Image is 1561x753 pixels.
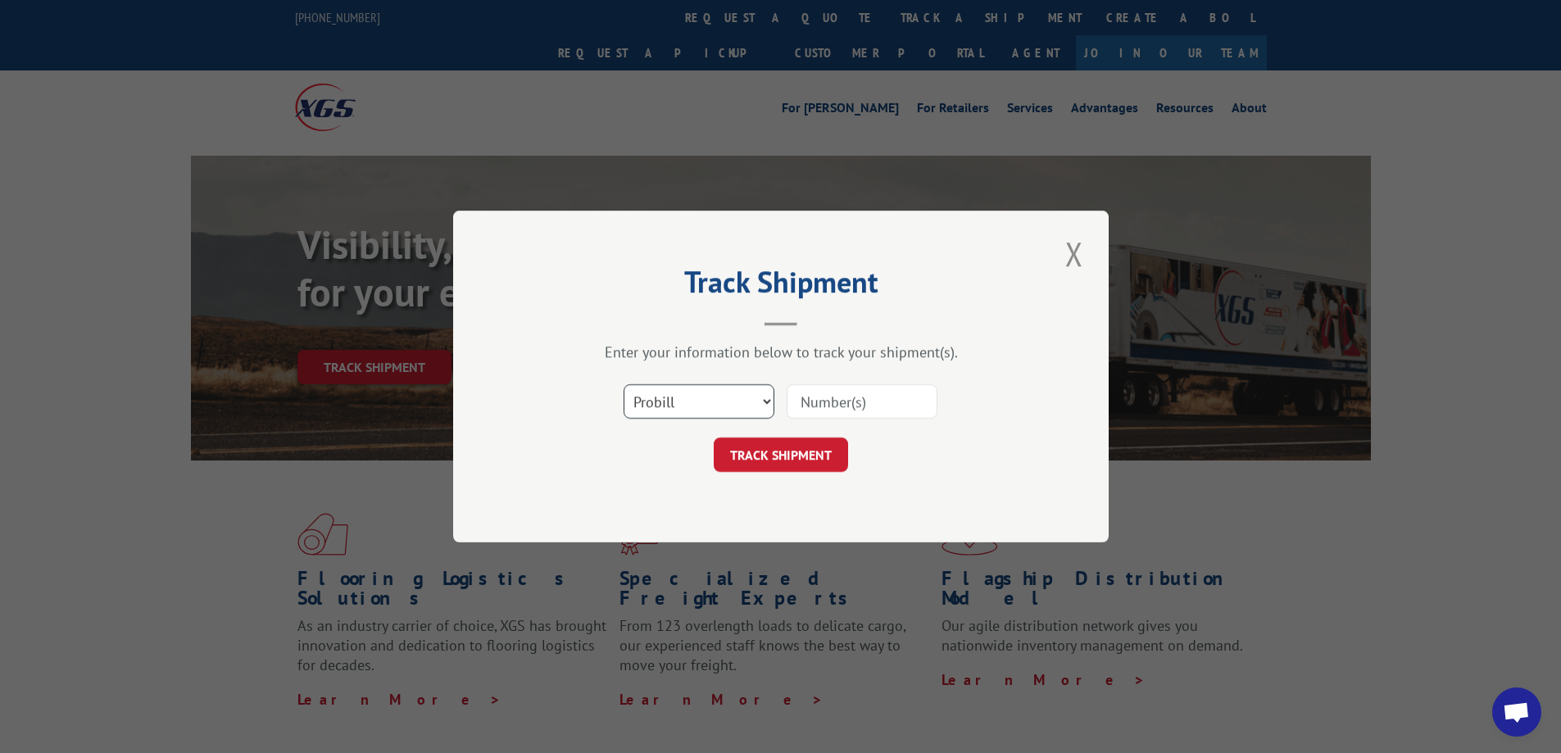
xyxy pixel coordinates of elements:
[1060,231,1088,276] button: Close modal
[535,270,1027,302] h2: Track Shipment
[787,384,937,419] input: Number(s)
[714,438,848,472] button: TRACK SHIPMENT
[1492,687,1541,737] a: Open chat
[535,342,1027,361] div: Enter your information below to track your shipment(s).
